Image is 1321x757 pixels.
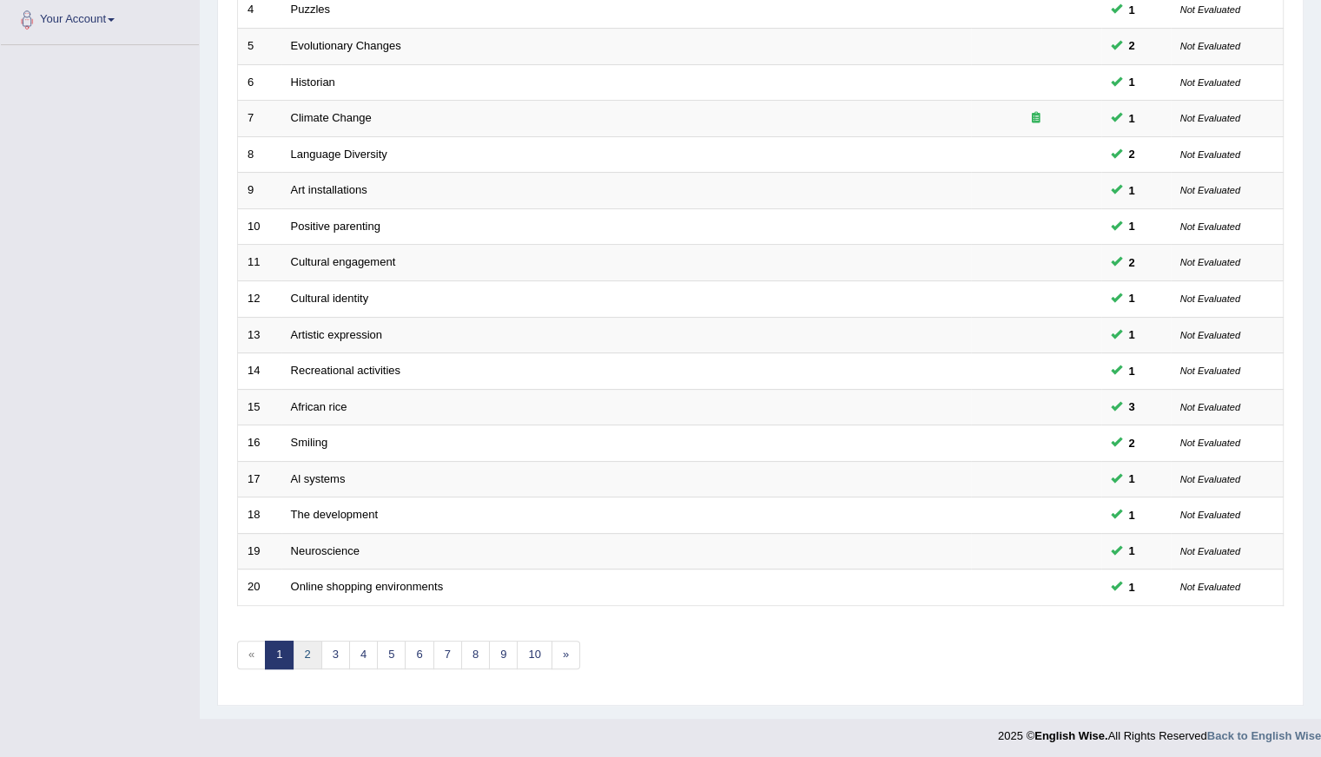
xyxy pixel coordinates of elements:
td: 11 [238,245,281,281]
small: Not Evaluated [1180,41,1240,51]
small: Not Evaluated [1180,365,1240,376]
small: Not Evaluated [1180,293,1240,304]
small: Not Evaluated [1180,546,1240,556]
td: 15 [238,389,281,425]
a: 1 [265,641,294,669]
span: You can still take this question [1122,434,1142,452]
a: 5 [377,641,406,669]
small: Not Evaluated [1180,474,1240,484]
a: Cultural engagement [291,255,396,268]
a: 4 [349,641,378,669]
span: You can still take this question [1122,73,1142,91]
a: 8 [461,641,490,669]
a: The development [291,508,378,521]
small: Not Evaluated [1180,330,1240,340]
span: You can still take this question [1122,470,1142,488]
td: 6 [238,64,281,101]
small: Not Evaluated [1180,438,1240,448]
td: 8 [238,136,281,173]
span: You can still take this question [1122,181,1142,200]
a: Artistic expression [291,328,382,341]
small: Not Evaluated [1180,221,1240,232]
a: Recreational activities [291,364,400,377]
td: 5 [238,29,281,65]
a: 3 [321,641,350,669]
td: 10 [238,208,281,245]
span: You can still take this question [1122,217,1142,235]
a: Language Diversity [291,148,387,161]
small: Not Evaluated [1180,582,1240,592]
a: Evolutionary Changes [291,39,401,52]
span: You can still take this question [1122,362,1142,380]
small: Not Evaluated [1180,402,1240,412]
a: 9 [489,641,518,669]
a: » [552,641,580,669]
a: Back to English Wise [1207,729,1321,742]
span: You can still take this question [1122,398,1142,416]
td: 9 [238,173,281,209]
span: « [237,641,266,669]
a: 2 [293,641,321,669]
small: Not Evaluated [1180,510,1240,520]
a: Puzzles [291,3,331,16]
td: 13 [238,317,281,353]
a: Positive parenting [291,220,380,233]
a: Cultural identity [291,292,369,305]
span: You can still take this question [1122,109,1142,128]
a: Smiling [291,436,328,449]
a: Art installations [291,183,367,196]
small: Not Evaluated [1180,185,1240,195]
a: Historian [291,76,335,89]
td: 14 [238,353,281,390]
td: 17 [238,461,281,497]
span: You can still take this question [1122,506,1142,524]
a: 6 [405,641,433,669]
span: You can still take this question [1122,36,1142,55]
td: 20 [238,569,281,606]
a: Climate Change [291,111,372,124]
span: You can still take this question [1122,542,1142,560]
a: 7 [433,641,462,669]
a: Al systems [291,472,346,485]
a: Online shopping environments [291,580,444,593]
td: 16 [238,425,281,462]
a: 10 [517,641,552,669]
td: 7 [238,101,281,137]
td: 18 [238,497,281,534]
span: You can still take this question [1122,578,1142,596]
div: Exam occurring question [981,110,1092,127]
small: Not Evaluated [1180,4,1240,15]
small: Not Evaluated [1180,113,1240,123]
div: 2025 © All Rights Reserved [998,719,1321,744]
span: You can still take this question [1122,145,1142,163]
span: You can still take this question [1122,326,1142,344]
td: 19 [238,533,281,569]
small: Not Evaluated [1180,77,1240,88]
strong: English Wise. [1034,729,1107,742]
span: You can still take this question [1122,1,1142,19]
small: Not Evaluated [1180,149,1240,160]
span: You can still take this question [1122,253,1142,272]
a: African rice [291,400,347,413]
td: 12 [238,280,281,317]
small: Not Evaluated [1180,257,1240,267]
a: Neuroscience [291,544,360,557]
span: You can still take this question [1122,289,1142,307]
